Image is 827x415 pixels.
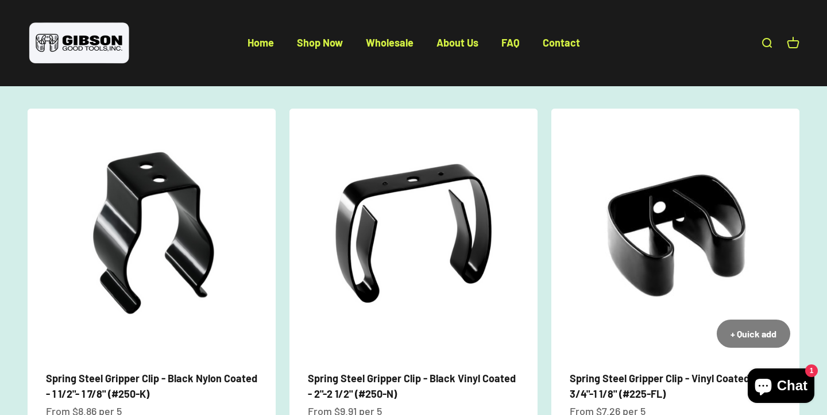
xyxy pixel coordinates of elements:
[543,36,580,49] a: Contact
[46,372,257,400] a: Spring Steel Gripper Clip - Black Nylon Coated - 1 1/2"- 1 7/8" (#250-K)
[248,36,274,49] a: Home
[436,36,478,49] a: About Us
[570,372,756,400] a: Spring Steel Gripper Clip - Vinyl Coated - 3/4"-1 1/8" (#225-FL)
[501,36,520,49] a: FAQ
[366,36,413,49] a: Wholesale
[717,320,790,348] button: + Quick add
[297,36,343,49] a: Shop Now
[731,326,776,341] div: + Quick add
[744,368,818,406] inbox-online-store-chat: Shopify online store chat
[551,109,799,357] img: close up of a spring steel gripper clip, tool clip, durable, secure holding, Excellent corrosion ...
[308,372,516,400] a: Spring Steel Gripper Clip - Black Vinyl Coated - 2"-2 1/2" (#250-N)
